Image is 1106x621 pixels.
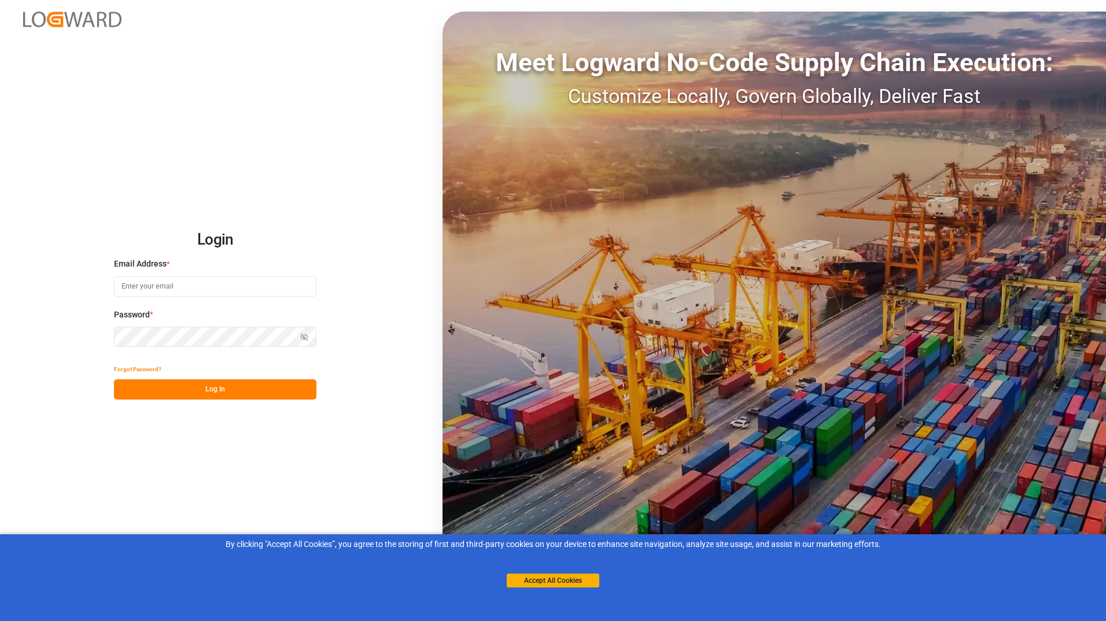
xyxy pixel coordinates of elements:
h2: Login [114,221,316,258]
span: Email Address [114,258,167,270]
button: Forgot Password? [114,359,161,379]
div: By clicking "Accept All Cookies”, you agree to the storing of first and third-party cookies on yo... [8,538,1098,550]
input: Enter your email [114,276,316,297]
button: Accept All Cookies [507,574,599,587]
span: Password [114,309,150,321]
div: Customize Locally, Govern Globally, Deliver Fast [443,82,1106,111]
div: Meet Logward No-Code Supply Chain Execution: [443,43,1106,82]
img: Logward_new_orange.png [23,12,121,27]
button: Log In [114,379,316,400]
